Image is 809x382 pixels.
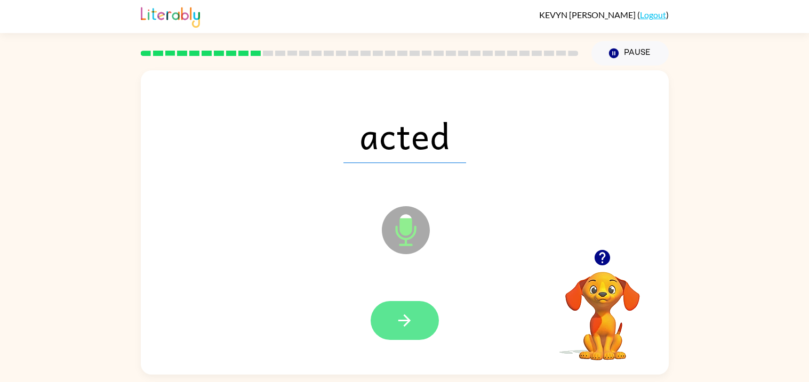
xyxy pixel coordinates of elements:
button: Pause [591,41,669,66]
a: Logout [640,10,666,20]
span: KEVYN [PERSON_NAME] [539,10,637,20]
div: ( ) [539,10,669,20]
video: Your browser must support playing .mp4 files to use Literably. Please try using another browser. [549,255,656,362]
span: acted [343,108,466,163]
img: Literably [141,4,200,28]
